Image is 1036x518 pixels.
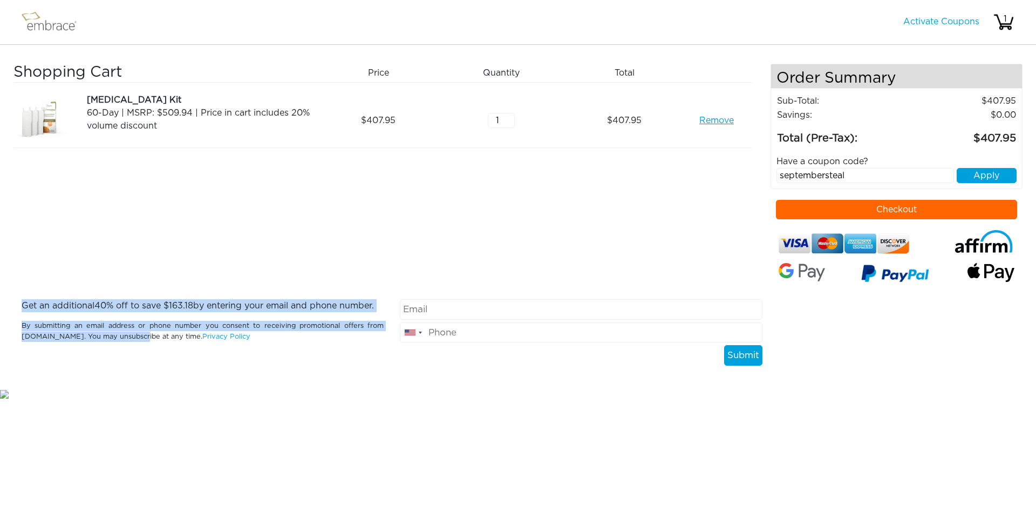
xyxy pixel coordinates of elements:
[483,66,520,79] span: Quantity
[776,94,909,108] td: Sub-Total:
[607,114,642,127] span: 407.95
[993,11,1014,33] img: cart
[22,321,384,341] p: By submitting an email address or phone number you consent to receiving promotional offers from [...
[993,17,1014,26] a: 1
[13,64,313,82] h3: Shopping Cart
[87,106,313,132] div: 60-Day | MSRP: $509.94 | Price in cart includes 20% volume discount
[903,17,979,26] a: Activate Coupons
[909,122,1017,147] td: 407.95
[361,114,396,127] span: 407.95
[400,322,762,343] input: Phone
[779,263,826,281] img: Google-Pay-Logo.svg
[771,64,1023,89] h4: Order Summary
[909,108,1017,122] td: 0.00
[400,299,762,320] input: Email
[779,230,910,257] img: credit-cards.png
[94,301,106,310] span: 40
[87,93,313,106] div: [MEDICAL_DATA] Kit
[957,168,1017,183] button: Apply
[22,299,384,312] p: Get an additional % off to save $ by entering your email and phone number.
[724,345,762,366] button: Submit
[400,323,425,342] div: United States: +1
[776,200,1018,219] button: Checkout
[967,263,1014,282] img: fullApplePay.png
[776,122,909,147] td: Total (Pre-Tax):
[169,301,193,310] span: 163.18
[994,12,1016,25] div: 1
[768,155,1025,168] div: Have a coupon code?
[699,114,734,127] a: Remove
[19,9,89,36] img: logo.png
[776,108,909,122] td: Savings :
[953,230,1014,253] img: affirm-logo.svg
[13,93,67,147] img: a09f5d18-8da6-11e7-9c79-02e45ca4b85b.jpeg
[321,64,444,82] div: Price
[861,261,929,289] img: paypal-v3.png
[567,64,690,82] div: Total
[909,94,1017,108] td: 407.95
[202,333,250,340] a: Privacy Policy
